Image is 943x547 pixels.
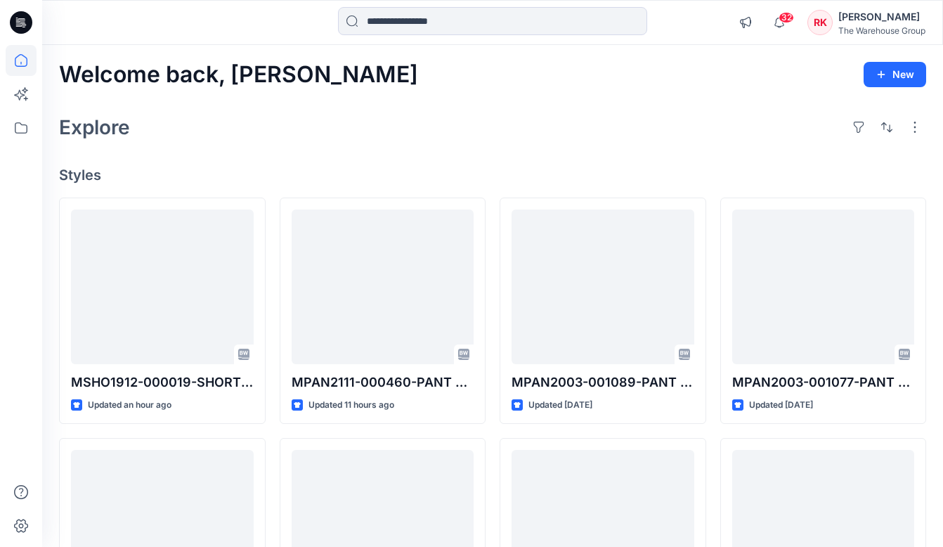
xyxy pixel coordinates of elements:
p: Updated 11 hours ago [308,398,394,413]
p: MPAN2111-000460-PANT HHM FORMAL CLASSIC- Correction [292,373,474,392]
p: MSHO1912-000019-SHORT HHM CLASSIC DNM FW-Corrections [71,373,254,392]
button: New [864,62,926,87]
div: RK [807,10,833,35]
h2: Welcome back, [PERSON_NAME] [59,62,418,88]
div: [PERSON_NAME] [838,8,925,25]
p: Updated [DATE] [528,398,592,413]
div: The Warehouse Group [838,25,925,36]
span: 32 [779,12,794,23]
h4: Styles [59,167,926,184]
p: Updated an hour ago [88,398,171,413]
p: Updated [DATE] [749,398,813,413]
h2: Explore [59,116,130,139]
p: MPAN2003-001089-PANT RIVET WATER RESISTANT-Correction [512,373,694,392]
p: MPAN2003-001077-PANT RIVET UTILITY PS [732,373,915,392]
